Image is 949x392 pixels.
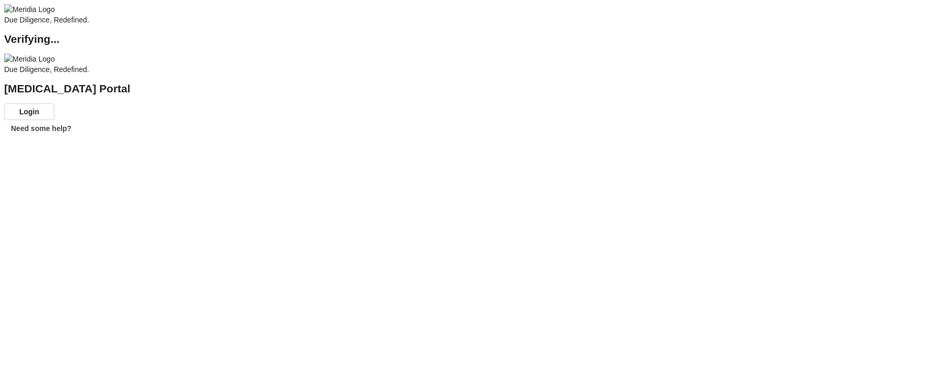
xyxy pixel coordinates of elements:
[4,4,55,15] img: Meridia Logo
[4,16,89,24] span: Due Diligence, Redefined.
[4,65,89,74] span: Due Diligence, Redefined.
[4,120,78,137] button: Need some help?
[4,34,945,44] h2: Verifying...
[4,54,55,64] img: Meridia Logo
[4,84,945,94] h2: [MEDICAL_DATA] Portal
[4,103,54,120] button: Login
